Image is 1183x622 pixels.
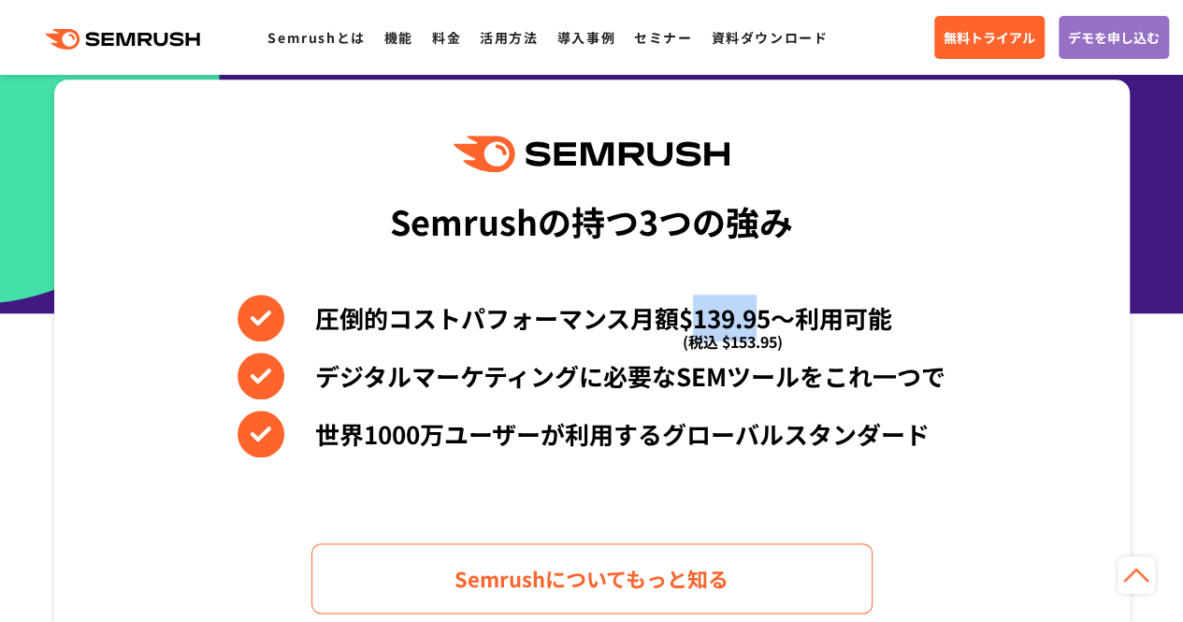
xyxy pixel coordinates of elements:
[934,16,1045,59] a: 無料トライアル
[480,28,538,47] a: 活用方法
[634,28,692,47] a: セミナー
[432,28,461,47] a: 料金
[454,562,729,595] span: Semrushについてもっと知る
[267,28,365,47] a: Semrushとは
[454,136,729,172] img: Semrush
[1059,16,1169,59] a: デモを申し込む
[238,295,945,341] li: 圧倒的コストパフォーマンス月額$139.95〜利用可能
[557,28,615,47] a: 導入事例
[1068,27,1160,48] span: デモを申し込む
[711,28,828,47] a: 資料ダウンロード
[311,543,873,614] a: Semrushについてもっと知る
[238,353,945,399] li: デジタルマーケティングに必要なSEMツールをこれ一つで
[390,186,793,255] div: Semrushの持つ3つの強み
[238,411,945,457] li: 世界1000万ユーザーが利用するグローバルスタンダード
[944,27,1035,48] span: 無料トライアル
[683,318,783,365] span: (税込 $153.95)
[384,28,413,47] a: 機能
